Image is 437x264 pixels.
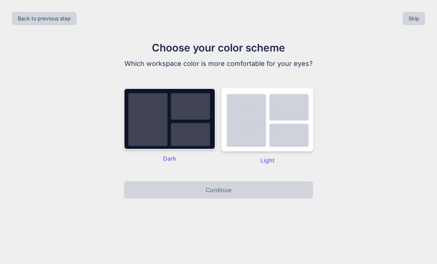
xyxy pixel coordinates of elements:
[403,12,425,25] button: Skip
[206,186,231,194] p: Continue
[12,12,77,25] button: Back to previous step
[94,40,343,56] h1: Choose your color scheme
[124,154,216,163] p: Dark
[221,88,313,151] img: dark
[221,156,313,165] p: Light
[94,59,343,69] p: Which workspace color is more comfortable for your eyes?
[124,88,216,150] img: dark
[124,181,313,199] button: Continue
